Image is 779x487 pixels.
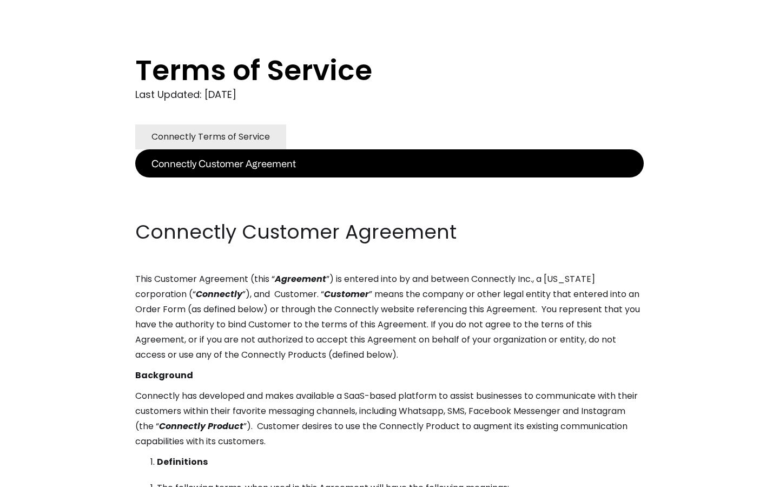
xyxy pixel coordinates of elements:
[196,288,242,300] em: Connectly
[22,468,65,483] ul: Language list
[135,389,644,449] p: Connectly has developed and makes available a SaaS-based platform to assist businesses to communi...
[324,288,369,300] em: Customer
[151,156,296,171] div: Connectly Customer Agreement
[135,198,644,213] p: ‍
[135,54,600,87] h1: Terms of Service
[135,219,644,246] h2: Connectly Customer Agreement
[275,273,326,285] em: Agreement
[135,87,644,103] div: Last Updated: [DATE]
[135,177,644,193] p: ‍
[151,129,270,144] div: Connectly Terms of Service
[159,420,243,432] em: Connectly Product
[135,272,644,363] p: This Customer Agreement (this “ ”) is entered into by and between Connectly Inc., a [US_STATE] co...
[135,369,193,381] strong: Background
[11,467,65,483] aside: Language selected: English
[157,456,208,468] strong: Definitions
